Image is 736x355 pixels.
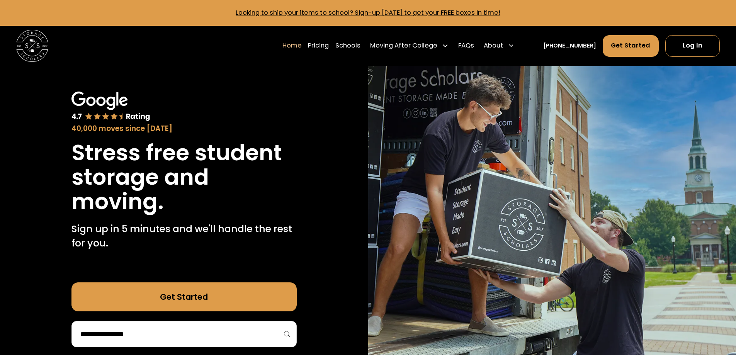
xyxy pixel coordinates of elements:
a: [PHONE_NUMBER] [543,42,596,50]
div: Moving After College [370,41,437,51]
a: Log In [665,35,720,57]
div: About [481,34,518,57]
a: Home [282,34,302,57]
a: Get Started [71,282,297,311]
div: 40,000 moves since [DATE] [71,123,297,134]
h1: Stress free student storage and moving. [71,141,297,214]
div: Moving After College [367,34,452,57]
a: Schools [335,34,360,57]
a: Looking to ship your items to school? Sign-up [DATE] to get your FREE boxes in time! [236,8,500,17]
a: Get Started [603,35,659,57]
a: FAQs [458,34,474,57]
img: Google 4.7 star rating [71,92,150,122]
img: Storage Scholars main logo [16,30,48,62]
div: About [484,41,503,51]
a: Pricing [308,34,329,57]
p: Sign up in 5 minutes and we'll handle the rest for you. [71,222,297,251]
